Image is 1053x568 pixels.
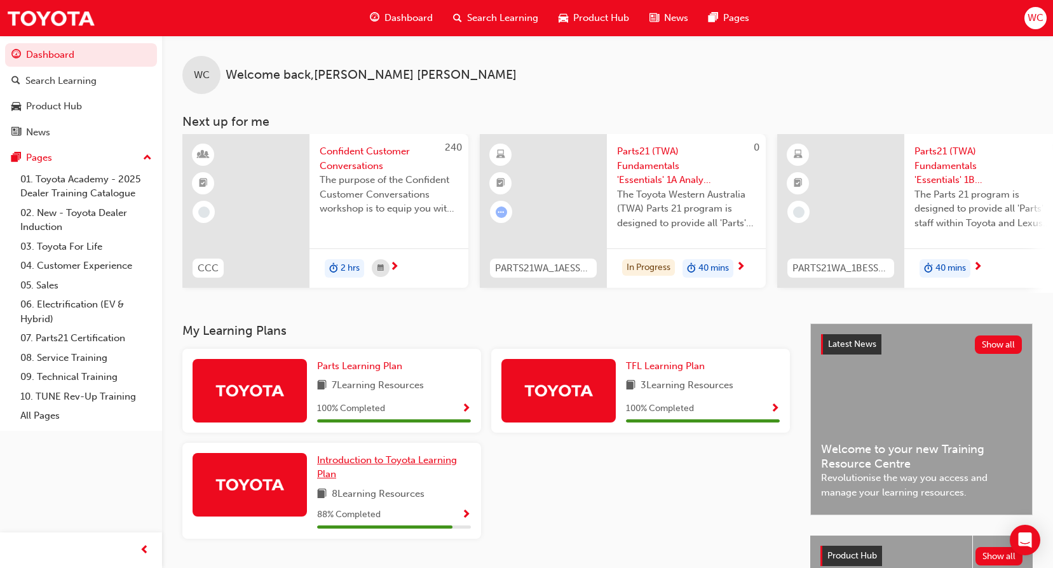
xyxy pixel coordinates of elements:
a: Product HubShow all [820,546,1022,566]
a: Parts Learning Plan [317,359,407,374]
a: 0PARTS21WA_1AESSAI_0823_ELParts21 (TWA) Fundamentals 'Essentials' 1A Analysis & Interpretation eL... [480,134,766,288]
span: 40 mins [935,261,966,276]
span: Show Progress [770,403,780,415]
span: learningResourceType_ELEARNING-icon [794,147,803,163]
span: prev-icon [140,543,149,558]
a: 02. New - Toyota Dealer Induction [15,203,157,237]
img: Trak [215,473,285,496]
div: Product Hub [26,99,82,114]
h3: Next up for me [162,114,1053,129]
span: Welcome back , [PERSON_NAME] [PERSON_NAME] [226,68,517,83]
img: Trak [524,379,594,402]
button: WC [1024,7,1047,29]
span: duration-icon [329,260,338,277]
span: 240 [445,142,462,153]
span: 3 Learning Resources [641,378,733,394]
span: 88 % Completed [317,508,381,522]
a: Search Learning [5,69,157,93]
span: booktick-icon [496,175,505,192]
a: 10. TUNE Rev-Up Training [15,387,157,407]
span: 2 hrs [341,261,360,276]
div: In Progress [622,259,675,276]
a: News [5,121,157,144]
span: Introduction to Toyota Learning Plan [317,454,457,480]
span: The Toyota Western Australia (TWA) Parts 21 program is designed to provide all 'Parts' staff with... [617,187,756,231]
span: next-icon [736,262,745,273]
button: Pages [5,146,157,170]
span: Product Hub [827,550,877,561]
span: Parts21 (TWA) Fundamentals 'Essentials' 1B Availability & Standard Ordering eLearning [914,144,1053,187]
span: PARTS21WA_1BESSAO_0823_EL [792,261,889,276]
span: CCC [198,261,219,276]
a: 06. Electrification (EV & Hybrid) [15,295,157,328]
span: 0 [754,142,759,153]
span: Parts Learning Plan [317,360,402,372]
span: Product Hub [573,11,629,25]
span: 7 Learning Resources [332,378,424,394]
span: book-icon [626,378,635,394]
button: Show all [975,335,1022,354]
span: Show Progress [461,403,471,415]
span: learningRecordVerb_NONE-icon [198,206,210,218]
img: Trak [215,379,285,402]
span: 8 Learning Resources [332,487,425,503]
span: search-icon [11,76,20,87]
span: guage-icon [11,50,21,61]
a: TFL Learning Plan [626,359,710,374]
span: Dashboard [384,11,433,25]
a: Product Hub [5,95,157,118]
span: 40 mins [698,261,729,276]
a: news-iconNews [639,5,698,31]
span: booktick-icon [794,175,803,192]
a: search-iconSearch Learning [443,5,548,31]
button: Show Progress [770,401,780,417]
a: 07. Parts21 Certification [15,328,157,348]
div: News [26,125,50,140]
a: Introduction to Toyota Learning Plan [317,453,471,482]
span: 100 % Completed [317,402,385,416]
span: Show Progress [461,510,471,521]
span: booktick-icon [199,175,208,192]
span: car-icon [559,10,568,26]
span: guage-icon [370,10,379,26]
span: learningResourceType_INSTRUCTOR_LED-icon [199,147,208,163]
a: guage-iconDashboard [360,5,443,31]
span: WC [194,68,210,83]
a: 04. Customer Experience [15,256,157,276]
span: Welcome to your new Training Resource Centre [821,442,1022,471]
button: Show all [975,547,1023,565]
span: The Parts 21 program is designed to provide all 'Parts' staff within Toyota and Lexus dealerships... [914,187,1053,231]
span: Latest News [828,339,876,349]
span: WC [1028,11,1043,25]
span: next-icon [390,262,399,273]
h3: My Learning Plans [182,323,790,338]
a: 08. Service Training [15,348,157,368]
a: pages-iconPages [698,5,759,31]
span: TFL Learning Plan [626,360,705,372]
a: 09. Technical Training [15,367,157,387]
span: duration-icon [687,260,696,277]
a: 03. Toyota For Life [15,237,157,257]
button: DashboardSearch LearningProduct HubNews [5,41,157,146]
a: Latest NewsShow allWelcome to your new Training Resource CentreRevolutionise the way you access a... [810,323,1033,515]
span: book-icon [317,378,327,394]
span: Revolutionise the way you access and manage your learning resources. [821,471,1022,499]
button: Show Progress [461,401,471,417]
div: Search Learning [25,74,97,88]
a: Dashboard [5,43,157,67]
span: pages-icon [709,10,718,26]
span: next-icon [973,262,982,273]
span: car-icon [11,101,21,112]
a: car-iconProduct Hub [548,5,639,31]
span: 100 % Completed [626,402,694,416]
span: up-icon [143,150,152,166]
img: Trak [6,4,95,32]
a: Latest NewsShow all [821,334,1022,355]
div: Open Intercom Messenger [1010,525,1040,555]
span: learningRecordVerb_ATTEMPT-icon [496,206,507,218]
span: learningResourceType_ELEARNING-icon [496,147,505,163]
a: 01. Toyota Academy - 2025 Dealer Training Catalogue [15,170,157,203]
span: Parts21 (TWA) Fundamentals 'Essentials' 1A Analysis & Interpretation eLearning [617,144,756,187]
